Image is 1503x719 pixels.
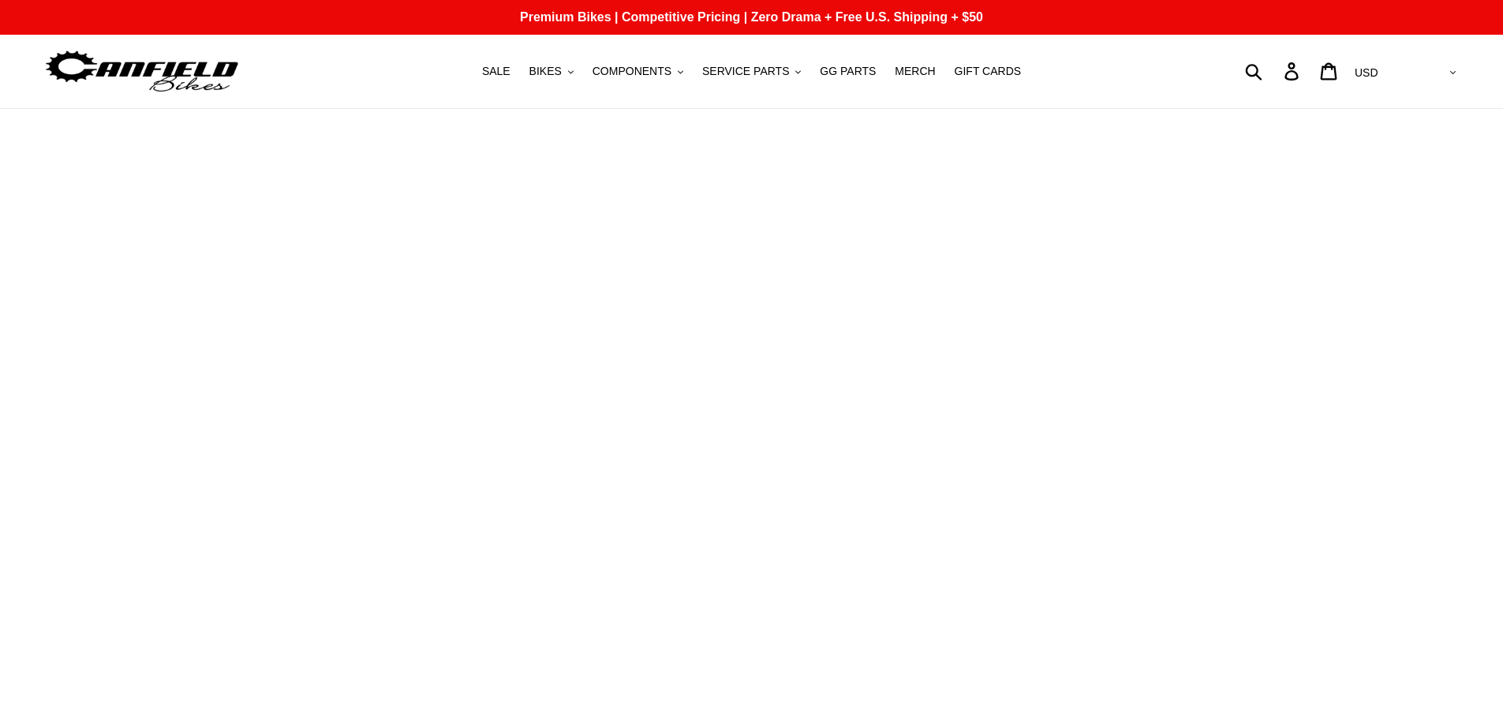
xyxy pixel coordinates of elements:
img: Canfield Bikes [43,47,241,96]
a: SALE [474,61,518,82]
span: BIKES [529,65,562,78]
span: SALE [482,65,510,78]
a: GIFT CARDS [947,61,1030,82]
span: MERCH [895,65,935,78]
span: GIFT CARDS [955,65,1022,78]
span: COMPONENTS [593,65,671,78]
span: SERVICE PARTS [702,65,789,78]
input: Search [1254,54,1294,88]
button: SERVICE PARTS [694,61,809,82]
span: GG PARTS [820,65,876,78]
a: GG PARTS [812,61,884,82]
a: MERCH [887,61,943,82]
button: BIKES [522,61,581,82]
button: COMPONENTS [585,61,691,82]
